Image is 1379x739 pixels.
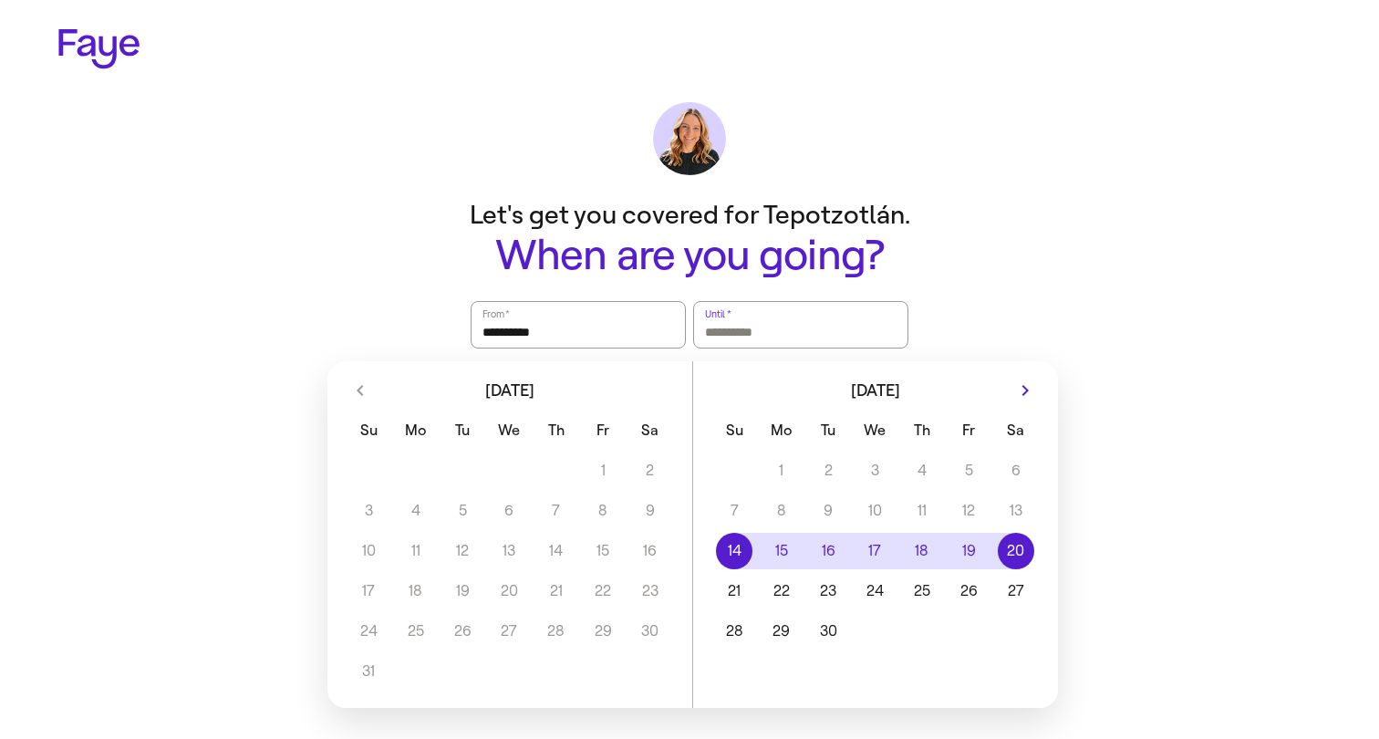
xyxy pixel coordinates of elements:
span: Friday [948,412,990,449]
button: 18 [898,533,945,569]
button: 21 [711,573,758,609]
span: Friday [582,412,625,449]
span: [DATE] [851,382,900,399]
span: Sunday [347,412,390,449]
h1: When are you going? [325,233,1054,279]
span: Thursday [900,412,943,449]
span: Thursday [534,412,577,449]
button: 29 [758,613,804,650]
button: 24 [852,573,898,609]
span: Tuesday [441,412,483,449]
button: 14 [711,533,758,569]
button: 17 [852,533,898,569]
span: Tuesday [806,412,849,449]
button: 22 [758,573,804,609]
button: 26 [946,573,992,609]
span: Monday [760,412,803,449]
button: Next month [1011,376,1040,405]
button: 19 [946,533,992,569]
span: Wednesday [488,412,531,449]
button: 23 [804,573,851,609]
span: Monday [394,412,437,449]
button: 27 [992,573,1039,609]
span: Saturday [994,412,1037,449]
button: 28 [711,613,758,650]
span: Saturday [628,412,671,449]
span: Sunday [713,412,756,449]
label: From [481,305,511,323]
button: 15 [758,533,804,569]
span: [DATE] [485,382,534,399]
button: 30 [804,613,851,650]
button: 25 [898,573,945,609]
button: 16 [804,533,851,569]
p: Let's get you covered for Tepotzotlán. [325,197,1054,233]
label: Until [703,305,732,323]
button: 20 [992,533,1039,569]
span: Wednesday [854,412,897,449]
